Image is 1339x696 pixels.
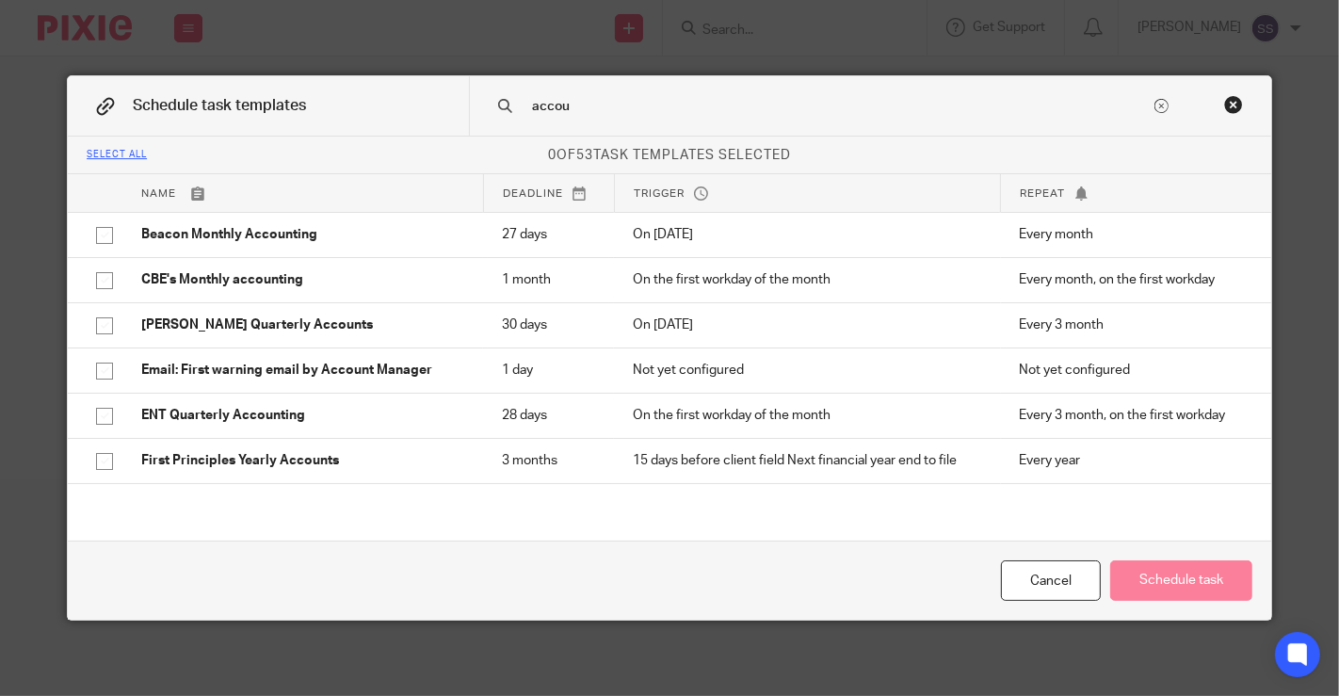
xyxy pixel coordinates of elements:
[633,361,981,380] p: Not yet configured
[502,451,595,470] p: 3 months
[1020,406,1243,425] p: Every 3 month, on the first workday
[141,361,464,380] p: Email: First warning email by Account Manager
[141,188,176,199] span: Name
[87,150,147,161] div: Select all
[1020,316,1243,334] p: Every 3 month
[1110,560,1252,601] button: Schedule task
[141,225,464,244] p: Beacon Monthly Accounting
[1020,270,1243,289] p: Every month, on the first workday
[1020,225,1243,244] p: Every month
[633,225,981,244] p: On [DATE]
[141,406,464,425] p: ENT Quarterly Accounting
[141,451,464,470] p: First Principles Yearly Accounts
[502,361,595,380] p: 1 day
[68,146,1271,165] p: of task templates selected
[502,406,595,425] p: 28 days
[1020,186,1243,202] p: Repeat
[502,270,595,289] p: 1 month
[502,225,595,244] p: 27 days
[141,270,464,289] p: CBE's Monthly accounting
[1224,95,1243,114] div: Close this dialog window
[576,149,593,162] span: 53
[1020,361,1243,380] p: Not yet configured
[633,270,981,289] p: On the first workday of the month
[133,98,306,113] span: Schedule task templates
[1001,560,1101,601] div: Cancel
[530,96,1151,117] input: Search task templates...
[634,186,981,202] p: Trigger
[548,149,557,162] span: 0
[503,186,595,202] p: Deadline
[502,316,595,334] p: 30 days
[633,451,981,470] p: 15 days before client field Next financial year end to file
[633,406,981,425] p: On the first workday of the month
[633,316,981,334] p: On [DATE]
[1020,451,1243,470] p: Every year
[141,316,464,334] p: [PERSON_NAME] Quarterly Accounts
